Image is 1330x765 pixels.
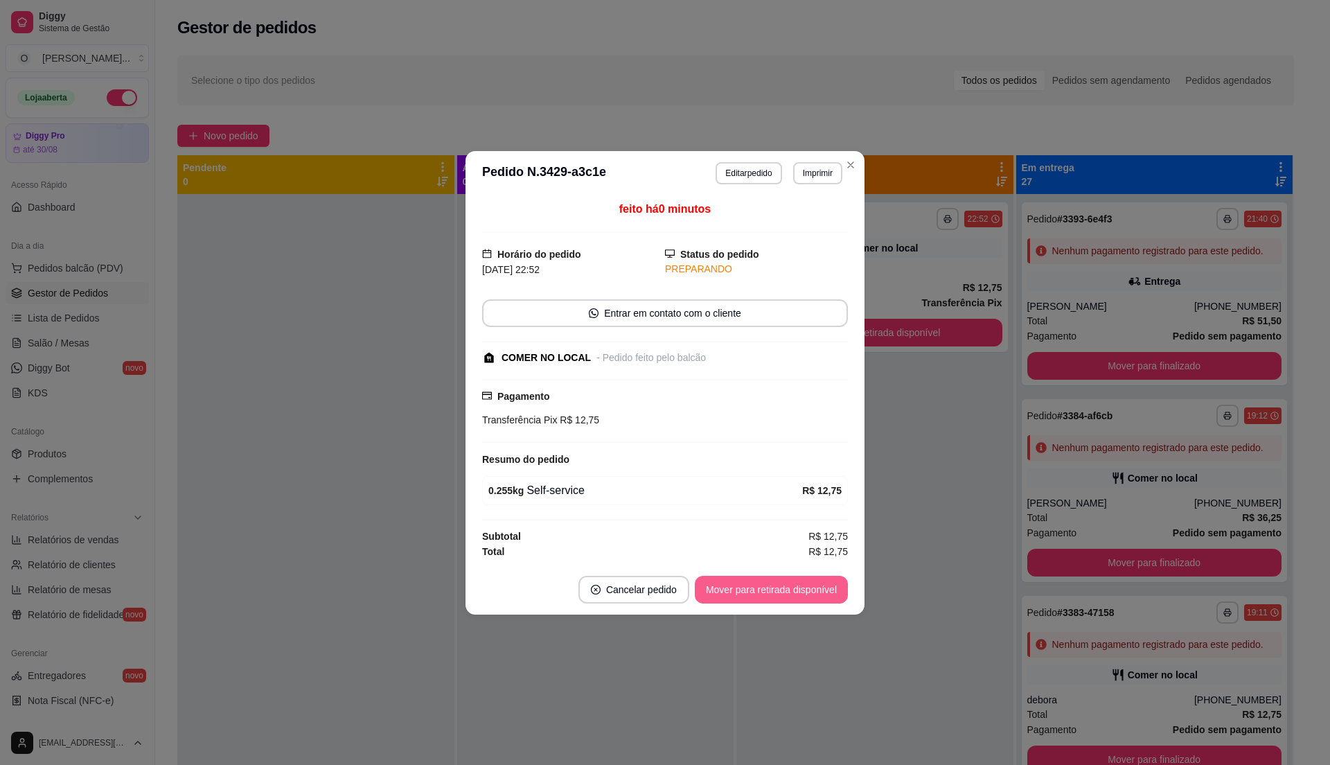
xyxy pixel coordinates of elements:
button: whats-appEntrar em contato com o cliente [482,299,848,327]
div: Self-service [488,482,802,499]
h3: Pedido N. 3429-a3c1e [482,162,606,184]
button: Editarpedido [716,162,781,184]
span: [DATE] 22:52 [482,264,540,275]
strong: R$ 12,75 [802,485,842,496]
strong: Horário do pedido [497,249,581,260]
span: calendar [482,249,492,258]
div: PREPARANDO [665,262,848,276]
span: R$ 12,75 [808,544,848,559]
span: credit-card [482,391,492,401]
span: close-circle [591,585,601,595]
strong: Subtotal [482,531,521,542]
strong: Resumo do pedido [482,454,569,465]
button: Close [840,154,862,176]
span: Transferência Pix [482,414,557,425]
strong: Total [482,546,504,557]
strong: 0.255 kg [488,485,524,496]
strong: Pagamento [497,391,549,402]
span: desktop [665,249,675,258]
strong: Status do pedido [680,249,759,260]
span: R$ 12,75 [557,414,599,425]
div: - Pedido feito pelo balcão [596,351,706,365]
span: whats-app [589,308,598,318]
button: Imprimir [793,162,842,184]
span: feito há 0 minutos [619,203,711,215]
button: close-circleCancelar pedido [578,576,689,604]
button: Mover para retirada disponível [695,576,848,604]
div: COMER NO LOCAL [502,351,591,365]
span: R$ 12,75 [808,529,848,544]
